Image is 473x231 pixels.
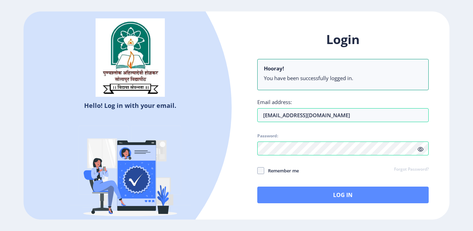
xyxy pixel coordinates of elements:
[394,166,429,173] a: Forgot Password?
[257,187,429,203] button: Log In
[264,166,299,175] span: Remember me
[257,31,429,48] h1: Login
[257,99,292,105] label: Email address:
[257,133,278,139] label: Password:
[96,18,165,97] img: sulogo.png
[257,108,429,122] input: Email address
[264,75,422,82] li: You have been successfully logged in.
[264,65,284,72] b: Hooray!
